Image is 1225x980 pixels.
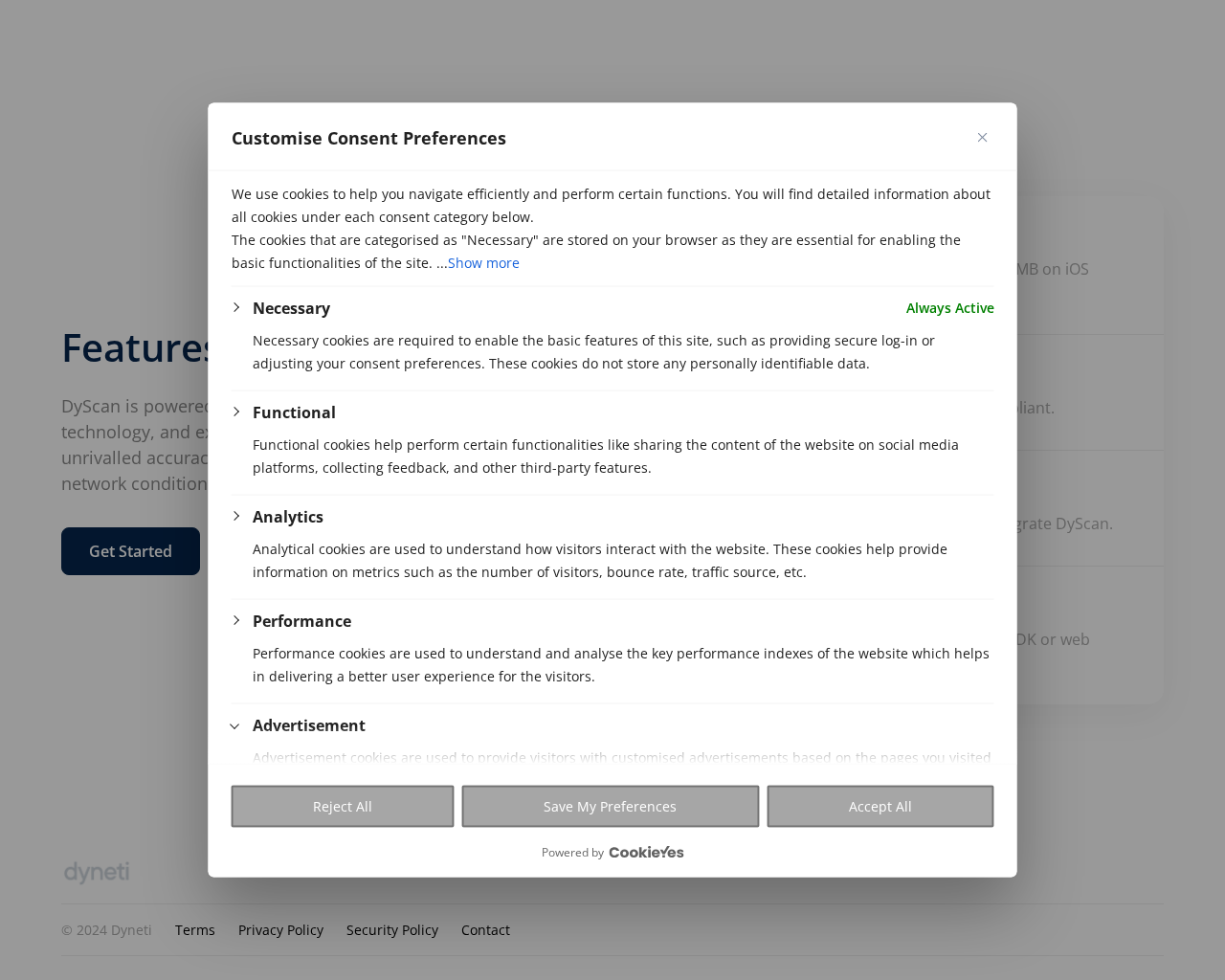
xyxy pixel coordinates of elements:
[906,297,994,320] span: Always Active
[232,183,994,229] p: We use cookies to help you navigate efficiently and perform certain functions. You will find deta...
[253,505,323,528] button: Analytics
[767,785,993,827] button: Accept All
[253,538,994,584] p: Analytical cookies are used to understand how visitors interact with the website. These cookies h...
[253,714,366,737] button: Advertisement
[971,126,994,149] button: Close
[448,252,520,275] button: Show more
[253,642,994,688] p: Performance cookies are used to understand and analyse the key performance indexes of the website...
[462,785,759,827] button: Save My Preferences
[609,846,683,858] a: Visit CookieYes website
[253,297,330,320] button: Necessary
[232,229,994,275] p: The cookies that are categorised as "Necessary" are stored on your browser as they are essential ...
[542,842,683,861] div: Powered by
[978,133,988,143] img: Close
[232,126,506,149] span: Customise Consent Preferences
[253,401,336,424] button: Functional
[209,103,1017,878] div: Customise Consent Preferences
[253,434,994,479] p: Functional cookies help perform certain functionalities like sharing the content of the website o...
[253,610,351,633] button: Performance
[232,785,455,827] button: Reject All
[253,329,994,375] p: Necessary cookies are required to enable the basic features of this site, such as providing secur...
